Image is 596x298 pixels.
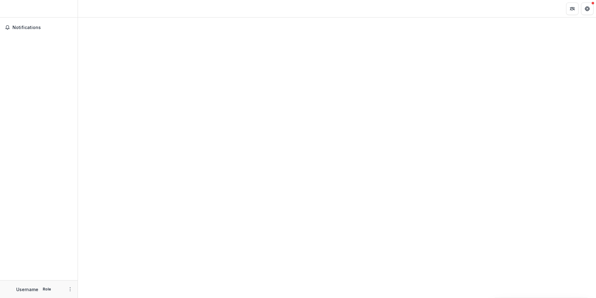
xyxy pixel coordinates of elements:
[581,2,594,15] button: Get Help
[16,286,38,293] p: Username
[66,286,74,293] button: More
[566,2,579,15] button: Partners
[12,25,73,30] span: Notifications
[2,22,75,32] button: Notifications
[41,286,53,292] p: Role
